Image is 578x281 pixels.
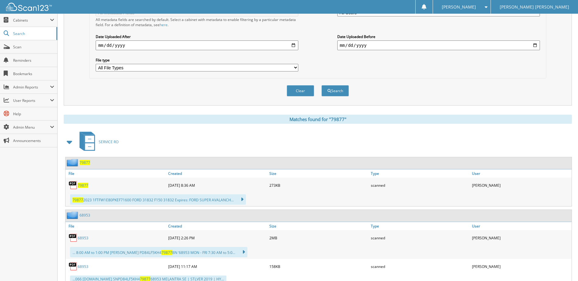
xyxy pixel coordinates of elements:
div: scanned [369,179,470,191]
a: File [66,169,167,178]
a: 68953 [80,213,90,218]
img: folder2.png [67,211,80,219]
span: Cabinets [13,18,50,23]
div: [PERSON_NAME] [470,260,572,272]
a: User [470,169,572,178]
span: User Reports [13,98,50,103]
div: 273KB [268,179,369,191]
a: 79877 [78,183,88,188]
a: Created [167,169,268,178]
span: SERVICE RO [99,139,119,144]
iframe: Chat Widget [548,252,578,281]
img: scan123-logo-white.svg [6,3,52,11]
input: end [337,40,540,50]
a: 79877 [80,160,90,165]
div: [PERSON_NAME] [470,232,572,244]
div: 2023 1FTFW1E80PKEF71600 FORD 31832 F150 31832 Expires: FORD SUPER AVALANCH... [70,194,246,205]
div: scanned [369,232,470,244]
a: SERVICE RO [76,130,119,154]
span: Announcements [13,138,54,143]
span: Bookmarks [13,71,54,76]
span: Admin Menu [13,125,50,130]
input: start [96,40,298,50]
div: All metadata fields are searched by default. Select a cabinet with metadata to enable filtering b... [96,17,298,27]
div: ... 8:00 AM to 1:00 PM [PERSON_NAME] PD84LF5KH4 BN ‘68953 MON - FRI 7:30 AM to 5:0... [70,247,247,257]
label: Date Uploaded Before [337,34,540,39]
div: Matches found for "79877" [64,115,572,124]
span: Help [13,111,54,116]
img: PDF.png [69,262,78,271]
a: Size [268,169,369,178]
div: [PERSON_NAME] [470,179,572,191]
div: [DATE] 8:36 AM [167,179,268,191]
a: Type [369,169,470,178]
span: 79877 [73,197,83,203]
div: 2MB [268,232,369,244]
span: 79877 [161,250,172,255]
div: 158KB [268,260,369,272]
span: Reminders [13,58,54,63]
span: Search [13,31,53,36]
a: 68953 [78,264,88,269]
label: File type [96,57,298,63]
a: 68953 [78,235,88,241]
img: PDF.png [69,181,78,190]
div: [DATE] 2:26 PM [167,232,268,244]
button: Clear [287,85,314,96]
div: [DATE] 11:17 AM [167,260,268,272]
a: User [470,222,572,230]
a: Size [268,222,369,230]
label: Date Uploaded After [96,34,298,39]
a: here [160,22,168,27]
span: Scan [13,44,54,50]
button: Search [321,85,349,96]
a: Type [369,222,470,230]
span: Admin Reports [13,85,50,90]
div: scanned [369,260,470,272]
span: [PERSON_NAME] [442,5,476,9]
img: PDF.png [69,233,78,242]
img: folder2.png [67,159,80,166]
a: File [66,222,167,230]
a: Created [167,222,268,230]
span: [PERSON_NAME] [PERSON_NAME] [500,5,569,9]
